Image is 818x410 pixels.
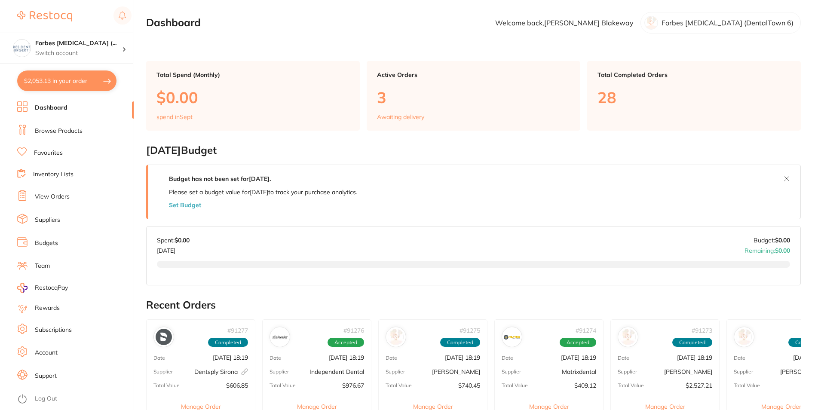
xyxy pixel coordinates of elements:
[35,372,57,380] a: Support
[146,299,801,311] h2: Recent Orders
[35,49,122,58] p: Switch account
[34,149,63,157] a: Favourites
[734,369,753,375] p: Supplier
[597,89,790,106] p: 28
[620,329,636,345] img: Henry Schein Halas
[343,327,364,334] p: # 91276
[775,247,790,254] strong: $0.00
[386,355,397,361] p: Date
[662,19,793,27] p: Forbes [MEDICAL_DATA] (DentalTown 6)
[35,304,60,312] a: Rewards
[33,170,74,179] a: Inventory Lists
[153,369,173,375] p: Supplier
[377,89,570,106] p: 3
[227,327,248,334] p: # 91277
[157,244,190,254] p: [DATE]
[146,144,801,156] h2: [DATE] Budget
[35,326,72,334] a: Subscriptions
[502,382,528,389] p: Total Value
[775,236,790,244] strong: $0.00
[169,202,201,208] button: Set Budget
[35,39,122,48] h4: Forbes Dental Surgery (DentalTown 6)
[560,338,596,347] span: Accepted
[157,237,190,244] p: Spent:
[744,244,790,254] p: Remaining:
[686,382,712,389] p: $2,527.21
[502,355,513,361] p: Date
[194,368,248,375] p: Dentsply Sirona
[270,369,289,375] p: Supplier
[692,327,712,334] p: # 91273
[377,71,570,78] p: Active Orders
[677,354,712,361] p: [DATE] 18:19
[432,368,480,375] p: [PERSON_NAME]
[576,327,596,334] p: # 91274
[169,175,271,183] strong: Budget has not been set for [DATE] .
[388,329,404,345] img: Adam Dental
[35,127,83,135] a: Browse Products
[377,113,424,120] p: Awaiting delivery
[367,61,580,131] a: Active Orders3Awaiting delivery
[270,382,296,389] p: Total Value
[17,11,72,21] img: Restocq Logo
[736,329,752,345] img: Adam Dental
[502,369,521,375] p: Supplier
[175,236,190,244] strong: $0.00
[17,392,131,406] button: Log Out
[561,354,596,361] p: [DATE] 18:19
[342,382,364,389] p: $976.67
[35,349,58,357] a: Account
[35,104,67,112] a: Dashboard
[153,355,165,361] p: Date
[146,61,360,131] a: Total Spend (Monthly)$0.00spend inSept
[754,237,790,244] p: Budget:
[734,355,745,361] p: Date
[17,283,28,293] img: RestocqPay
[35,284,68,292] span: RestocqPay
[618,382,644,389] p: Total Value
[153,382,180,389] p: Total Value
[156,71,349,78] p: Total Spend (Monthly)
[597,71,790,78] p: Total Completed Orders
[17,6,72,26] a: Restocq Logo
[213,354,248,361] p: [DATE] 18:19
[35,262,50,270] a: Team
[13,40,31,57] img: Forbes Dental Surgery (DentalTown 6)
[458,382,480,389] p: $740.45
[226,382,248,389] p: $606.85
[504,329,520,345] img: Matrixdental
[270,355,281,361] p: Date
[272,329,288,345] img: Independent Dental
[35,216,60,224] a: Suppliers
[460,327,480,334] p: # 91275
[386,382,412,389] p: Total Value
[17,283,68,293] a: RestocqPay
[156,113,193,120] p: spend in Sept
[17,70,116,91] button: $2,053.13 in your order
[587,61,801,131] a: Total Completed Orders28
[35,239,58,248] a: Budgets
[309,368,364,375] p: Independent Dental
[169,189,357,196] p: Please set a budget value for [DATE] to track your purchase analytics.
[495,19,634,27] p: Welcome back, [PERSON_NAME] Blakeway
[664,368,712,375] p: [PERSON_NAME]
[328,338,364,347] span: Accepted
[156,329,172,345] img: Dentsply Sirona
[618,355,629,361] p: Date
[445,354,480,361] p: [DATE] 18:19
[618,369,637,375] p: Supplier
[440,338,480,347] span: Completed
[146,17,201,29] h2: Dashboard
[386,369,405,375] p: Supplier
[35,193,70,201] a: View Orders
[156,89,349,106] p: $0.00
[562,368,596,375] p: Matrixdental
[734,382,760,389] p: Total Value
[672,338,712,347] span: Completed
[35,395,57,403] a: Log Out
[208,338,248,347] span: Completed
[329,354,364,361] p: [DATE] 18:19
[574,382,596,389] p: $409.12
